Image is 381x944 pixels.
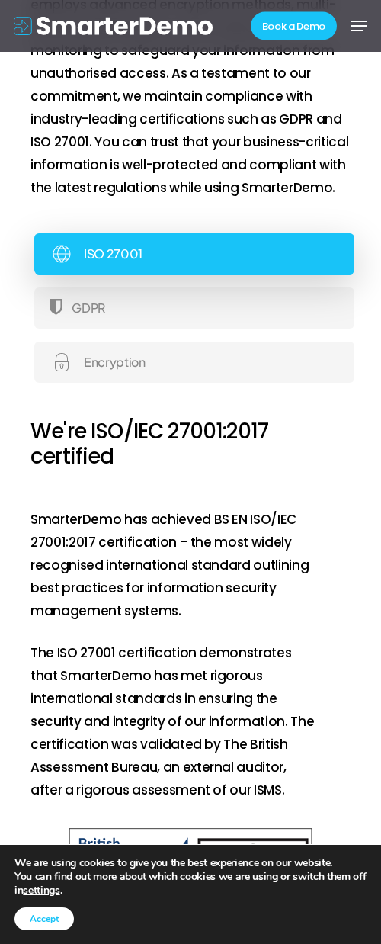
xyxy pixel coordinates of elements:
[84,353,146,371] span: Encryption
[84,245,142,263] span: ISO 27001
[14,907,74,930] button: Accept
[23,884,59,897] button: settings
[251,12,337,40] a: Book a Demo
[14,856,370,870] p: We are using cookies to give you the best experience on our website.
[34,233,354,275] a: ISO 27001
[262,21,325,31] span: Book a Demo
[30,508,319,642] p: SmarterDemo has achieved BS EN ISO/IEC 27001:2017 certification – the most widely recognised inte...
[34,342,354,383] a: Encryption
[34,287,354,329] a: GDPR
[14,17,213,35] img: Smarter Demo
[30,641,319,801] p: The ISO 27001 certification demonstrates that SmarterDemo has met rigorous international standard...
[30,419,351,470] h2: We're ISO/IEC 27001:2017 certified
[14,870,370,897] p: You can find out more about which cookies we are using or switch them off in .
[351,18,367,34] a: Navigation Menu
[72,299,105,317] span: GDPR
